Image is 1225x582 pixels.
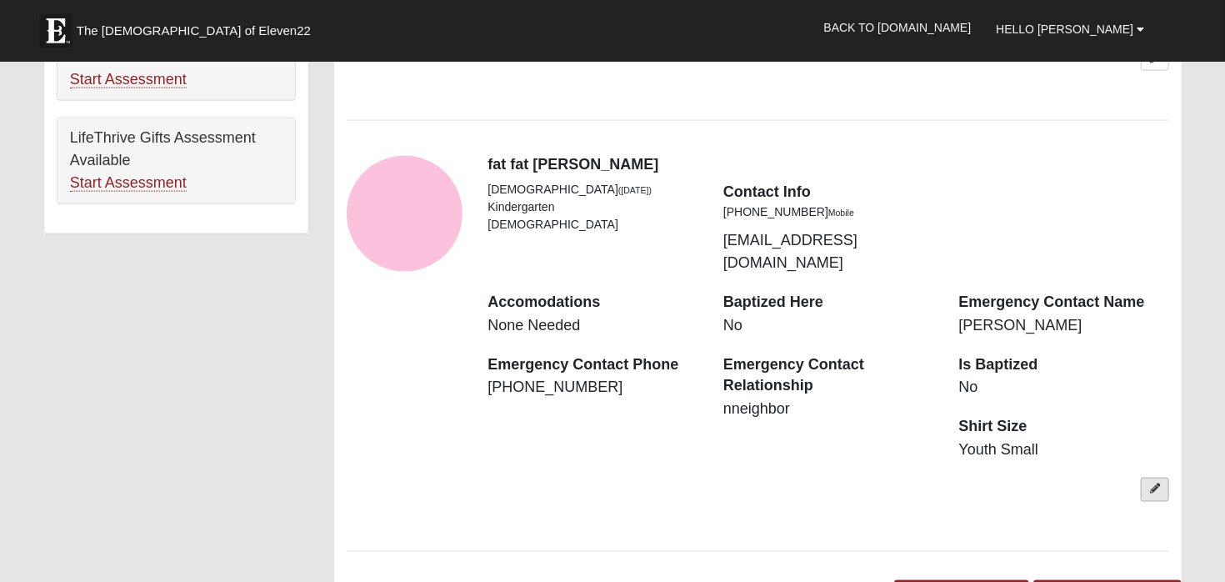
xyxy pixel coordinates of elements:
dt: Shirt Size [959,416,1170,438]
div: LifeThrive Gifts Assessment Available [57,118,295,203]
li: Kindergarten [487,198,698,216]
dd: No [723,315,934,337]
span: The [DEMOGRAPHIC_DATA] of Eleven22 [77,23,311,39]
dd: None Needed [487,315,698,337]
li: [DEMOGRAPHIC_DATA] [487,216,698,233]
a: Hello [PERSON_NAME] [983,8,1157,50]
h4: fat fat [PERSON_NAME] [487,156,1169,174]
dt: Emergency Contact Name [959,292,1170,314]
small: Mobile [828,208,854,218]
a: The [DEMOGRAPHIC_DATA] of Eleven22 [31,6,364,48]
small: ([DATE]) [618,185,652,195]
dt: Emergency Contact Phone [487,354,698,376]
dt: Is Baptized [959,354,1170,376]
dd: No [959,377,1170,399]
span: Hello [PERSON_NAME] [996,23,1133,36]
dd: Youth Small [959,439,1170,461]
a: View Fullsize Photo [347,156,463,273]
dt: Baptized Here [723,292,934,314]
img: Eleven22 logo [39,14,72,48]
a: Start Assessment [70,71,187,88]
div: [EMAIL_ADDRESS][DOMAIN_NAME] [711,181,947,274]
li: [DEMOGRAPHIC_DATA] [487,181,698,198]
dt: Accomodations [487,292,698,314]
dd: nneighbor [723,399,934,420]
a: Edit fat fat Shannon [1141,478,1169,502]
strong: Contact Info [723,183,811,200]
a: Start Assessment [70,174,187,192]
dd: [PERSON_NAME] [959,315,1170,337]
a: Back to [DOMAIN_NAME] [812,7,984,48]
dt: Emergency Contact Relationship [723,354,934,397]
dd: [PHONE_NUMBER] [487,377,698,399]
li: [PHONE_NUMBER] [723,203,934,221]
